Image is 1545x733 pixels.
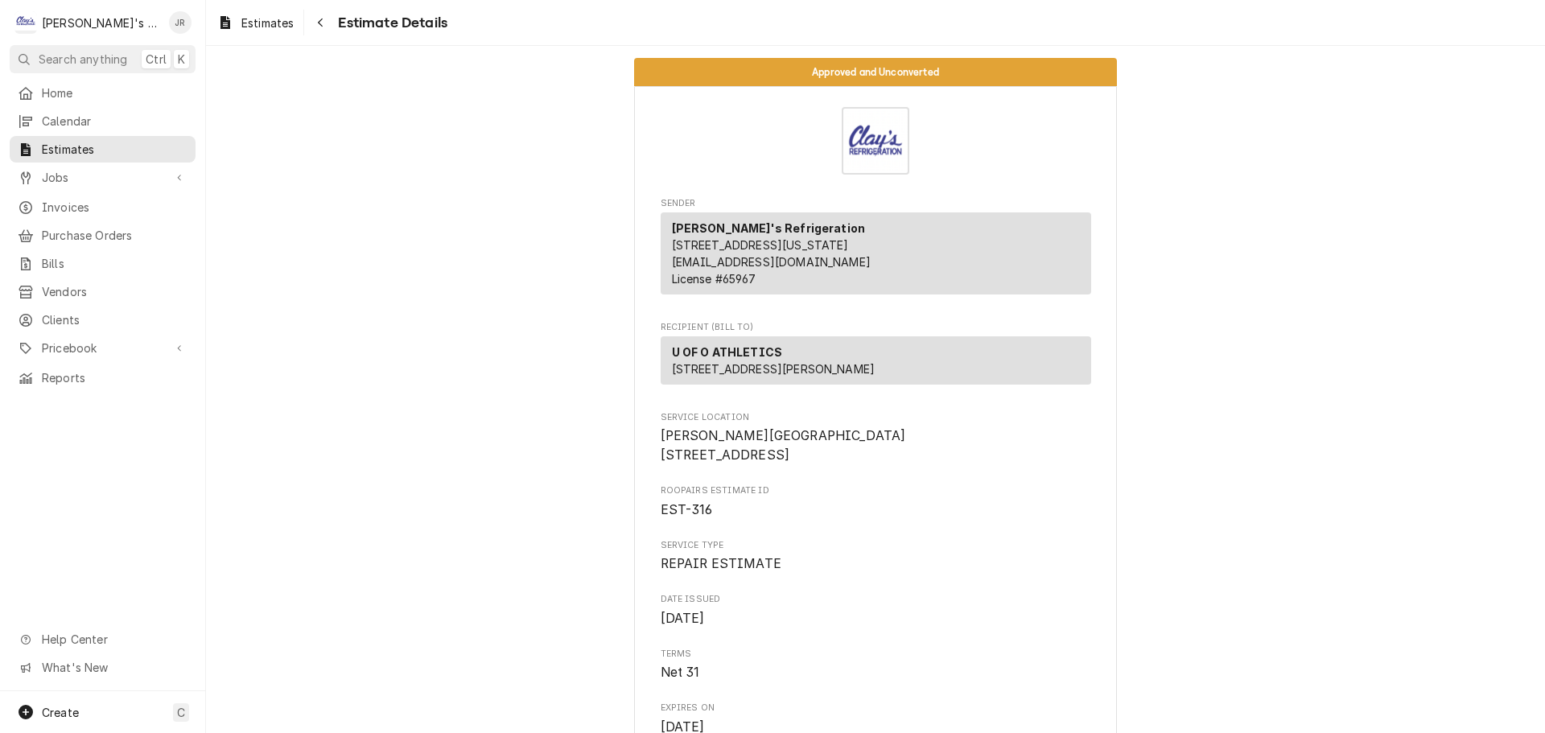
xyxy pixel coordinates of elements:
[661,539,1091,574] div: Service Type
[42,369,187,386] span: Reports
[333,12,447,34] span: Estimate Details
[10,364,196,391] a: Reports
[42,283,187,300] span: Vendors
[42,141,187,158] span: Estimates
[672,238,849,252] span: [STREET_ADDRESS][US_STATE]
[661,411,1091,424] span: Service Location
[42,631,186,648] span: Help Center
[10,194,196,220] a: Invoices
[661,197,1091,210] span: Sender
[42,14,160,31] div: [PERSON_NAME]'s Refrigeration
[169,11,192,34] div: JR
[14,11,37,34] div: Clay's Refrigeration's Avatar
[661,212,1091,294] div: Sender
[661,411,1091,465] div: Service Location
[10,250,196,277] a: Bills
[661,593,1091,628] div: Date Issued
[672,255,871,269] a: [EMAIL_ADDRESS][DOMAIN_NAME]
[661,484,1091,497] span: Roopairs Estimate ID
[661,648,1091,682] div: Terms
[177,704,185,721] span: C
[634,58,1117,86] div: Status
[672,345,783,359] strong: U OF O ATHLETICS
[10,654,196,681] a: Go to What's New
[661,593,1091,606] span: Date Issued
[10,278,196,305] a: Vendors
[42,199,187,216] span: Invoices
[661,611,705,626] span: [DATE]
[39,51,127,68] span: Search anything
[307,10,333,35] button: Navigate back
[42,311,187,328] span: Clients
[661,502,713,517] span: EST-316
[146,51,167,68] span: Ctrl
[241,14,294,31] span: Estimates
[661,539,1091,552] span: Service Type
[661,197,1091,302] div: Estimate Sender
[661,321,1091,392] div: Estimate Recipient
[672,221,866,235] strong: [PERSON_NAME]'s Refrigeration
[42,227,187,244] span: Purchase Orders
[661,554,1091,574] span: Service Type
[661,212,1091,301] div: Sender
[178,51,185,68] span: K
[10,626,196,653] a: Go to Help Center
[42,659,186,676] span: What's New
[10,80,196,106] a: Home
[10,307,196,333] a: Clients
[661,336,1091,391] div: Recipient (Bill To)
[661,665,700,680] span: Net 31
[661,484,1091,519] div: Roopairs Estimate ID
[661,336,1091,385] div: Recipient (Bill To)
[42,169,163,186] span: Jobs
[10,164,196,191] a: Go to Jobs
[661,663,1091,682] span: Terms
[661,648,1091,661] span: Terms
[10,108,196,134] a: Calendar
[211,10,300,36] a: Estimates
[661,609,1091,628] span: Date Issued
[661,428,906,463] span: [PERSON_NAME][GEOGRAPHIC_DATA] [STREET_ADDRESS]
[14,11,37,34] div: C
[661,500,1091,520] span: Roopairs Estimate ID
[672,362,875,376] span: [STREET_ADDRESS][PERSON_NAME]
[812,67,939,77] span: Approved and Unconverted
[10,335,196,361] a: Go to Pricebook
[661,321,1091,334] span: Recipient (Bill To)
[672,272,756,286] span: License # 65967
[42,255,187,272] span: Bills
[169,11,192,34] div: Jeff Rue's Avatar
[661,556,781,571] span: REPAIR ESTIMATE
[42,84,187,101] span: Home
[10,136,196,163] a: Estimates
[10,222,196,249] a: Purchase Orders
[661,702,1091,714] span: Expires On
[10,45,196,73] button: Search anythingCtrlK
[42,706,79,719] span: Create
[842,107,909,175] img: Logo
[42,340,163,356] span: Pricebook
[661,426,1091,464] span: Service Location
[42,113,187,130] span: Calendar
